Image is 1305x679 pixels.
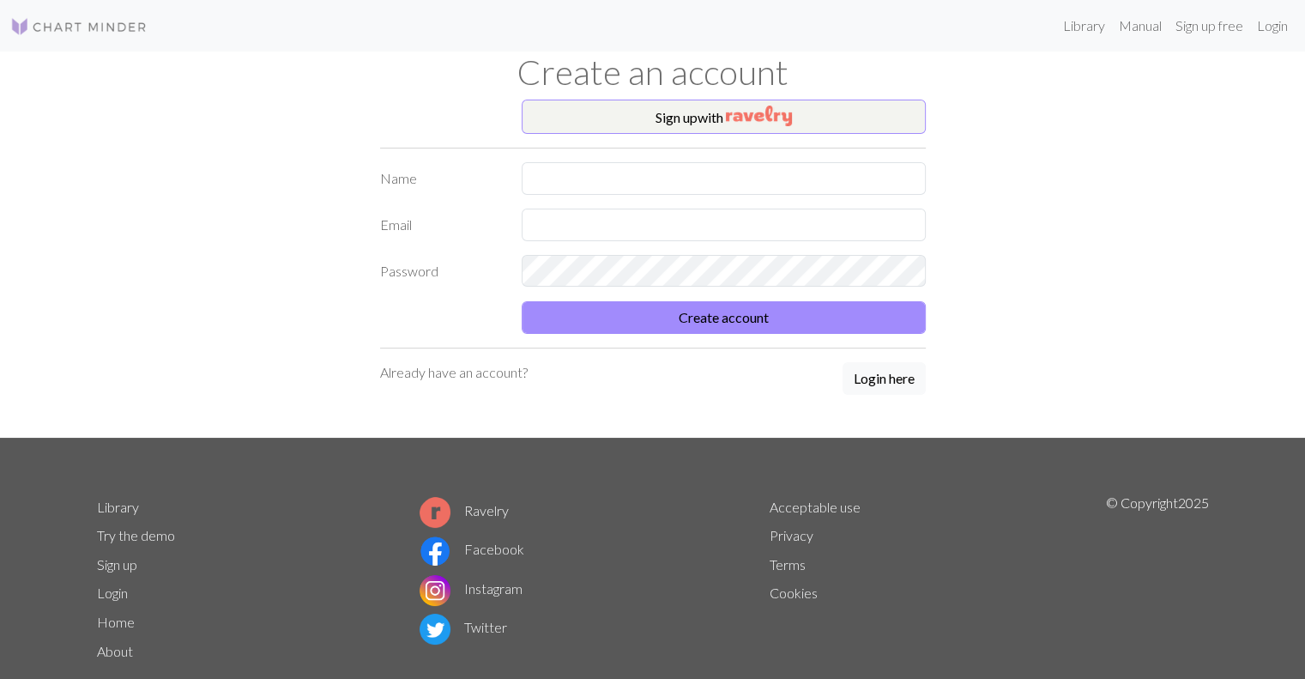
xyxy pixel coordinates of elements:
[1105,493,1208,666] p: © Copyright 2025
[420,541,524,557] a: Facebook
[97,499,139,515] a: Library
[87,52,1219,93] h1: Create an account
[370,255,511,288] label: Password
[97,556,137,573] a: Sign up
[370,162,511,195] label: Name
[843,362,926,395] button: Login here
[1056,9,1112,43] a: Library
[420,575,450,606] img: Instagram logo
[97,643,133,659] a: About
[1169,9,1250,43] a: Sign up free
[522,100,926,134] button: Sign upwith
[726,106,792,126] img: Ravelry
[380,362,528,383] p: Already have an account?
[420,580,523,597] a: Instagram
[97,527,175,543] a: Try the demo
[843,362,926,397] a: Login here
[770,556,806,573] a: Terms
[420,536,450,567] img: Facebook logo
[370,209,511,241] label: Email
[97,614,135,630] a: Home
[10,16,148,37] img: Logo
[770,527,813,543] a: Privacy
[522,301,926,334] button: Create account
[420,619,507,635] a: Twitter
[770,585,818,601] a: Cookies
[420,502,509,518] a: Ravelry
[420,497,450,528] img: Ravelry logo
[97,585,128,601] a: Login
[1112,9,1169,43] a: Manual
[420,614,450,645] img: Twitter logo
[1250,9,1295,43] a: Login
[770,499,861,515] a: Acceptable use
